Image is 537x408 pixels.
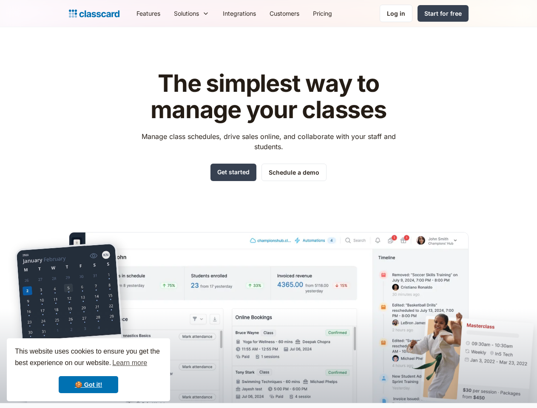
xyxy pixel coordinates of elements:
[210,164,256,181] a: Get started
[134,71,403,123] h1: The simplest way to manage your classes
[111,357,148,369] a: learn more about cookies
[167,4,216,23] div: Solutions
[174,9,199,18] div: Solutions
[263,4,306,23] a: Customers
[69,8,119,20] a: home
[130,4,167,23] a: Features
[15,346,162,369] span: This website uses cookies to ensure you get the best experience on our website.
[387,9,405,18] div: Log in
[261,164,327,181] a: Schedule a demo
[216,4,263,23] a: Integrations
[7,338,170,401] div: cookieconsent
[59,376,118,393] a: dismiss cookie message
[134,131,403,152] p: Manage class schedules, drive sales online, and collaborate with your staff and students.
[424,9,462,18] div: Start for free
[418,5,469,22] a: Start for free
[380,5,412,22] a: Log in
[306,4,339,23] a: Pricing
